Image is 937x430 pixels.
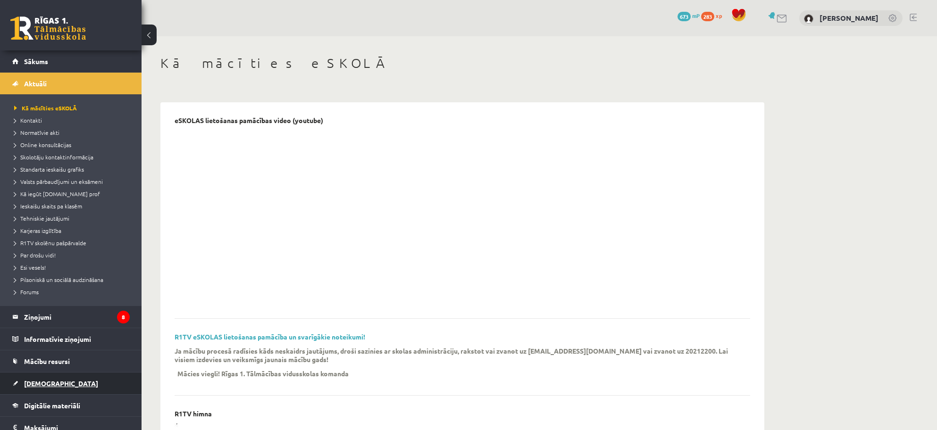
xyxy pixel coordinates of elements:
a: Pilsoniskā un sociālā audzināšana [14,275,132,284]
p: R1TV himna [175,410,212,418]
a: R1TV eSKOLAS lietošanas pamācība un svarīgākie noteikumi! [175,332,365,341]
legend: Informatīvie ziņojumi [24,328,130,350]
p: Ja mācību procesā radīsies kāds neskaidrs jautājums, droši sazinies ar skolas administrāciju, rak... [175,347,736,364]
a: Skolotāju kontaktinformācija [14,153,132,161]
span: Standarta ieskaišu grafiks [14,165,84,173]
span: Kā iegūt [DOMAIN_NAME] prof [14,190,100,198]
span: Kontakti [14,116,42,124]
a: Digitālie materiāli [12,395,130,416]
a: Esi vesels! [14,263,132,272]
span: Kā mācīties eSKOLĀ [14,104,77,112]
p: Rīgas 1. Tālmācības vidusskolas komanda [221,369,349,378]
h1: Kā mācīties eSKOLĀ [160,55,764,71]
span: 673 [678,12,691,21]
a: Normatīvie akti [14,128,132,137]
p: eSKOLAS lietošanas pamācības video (youtube) [175,116,323,124]
span: 283 [701,12,714,21]
a: Kontakti [14,116,132,124]
a: 283 xp [701,12,727,19]
a: Tehniskie jautājumi [14,214,132,223]
p: Mācies viegli! [177,369,220,378]
a: Online konsultācijas [14,141,132,149]
span: Esi vesels! [14,264,46,271]
span: Pilsoniskā un sociālā audzināšana [14,276,103,283]
span: mP [692,12,700,19]
img: Adelina Lačinova [804,14,813,24]
span: Par drošu vidi! [14,251,56,259]
span: Normatīvie akti [14,129,59,136]
a: Kā mācīties eSKOLĀ [14,104,132,112]
span: xp [716,12,722,19]
a: [PERSON_NAME] [820,13,878,23]
span: Aktuāli [24,79,47,88]
span: Mācību resursi [24,357,70,365]
span: Ieskaišu skaits pa klasēm [14,202,82,210]
a: 673 mP [678,12,700,19]
legend: Ziņojumi [24,306,130,328]
span: Sākums [24,57,48,66]
span: Forums [14,288,39,296]
a: Mācību resursi [12,350,130,372]
span: Tehniskie jautājumi [14,215,69,222]
span: Digitālie materiāli [24,401,80,410]
a: Rīgas 1. Tālmācības vidusskola [10,17,86,40]
span: Karjeras izglītība [14,227,61,234]
a: R1TV skolēnu pašpārvalde [14,239,132,247]
span: R1TV skolēnu pašpārvalde [14,239,86,247]
a: Par drošu vidi! [14,251,132,259]
a: Forums [14,288,132,296]
a: Ziņojumi8 [12,306,130,328]
a: Karjeras izglītība [14,226,132,235]
i: 8 [117,311,130,323]
a: Kā iegūt [DOMAIN_NAME] prof [14,190,132,198]
span: [DEMOGRAPHIC_DATA] [24,379,98,388]
span: Skolotāju kontaktinformācija [14,153,93,161]
a: Aktuāli [12,73,130,94]
a: Informatīvie ziņojumi [12,328,130,350]
a: Sākums [12,50,130,72]
a: Standarta ieskaišu grafiks [14,165,132,174]
a: [DEMOGRAPHIC_DATA] [12,372,130,394]
a: Ieskaišu skaits pa klasēm [14,202,132,210]
a: Valsts pārbaudījumi un eksāmeni [14,177,132,186]
span: Online konsultācijas [14,141,71,149]
span: Valsts pārbaudījumi un eksāmeni [14,178,103,185]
